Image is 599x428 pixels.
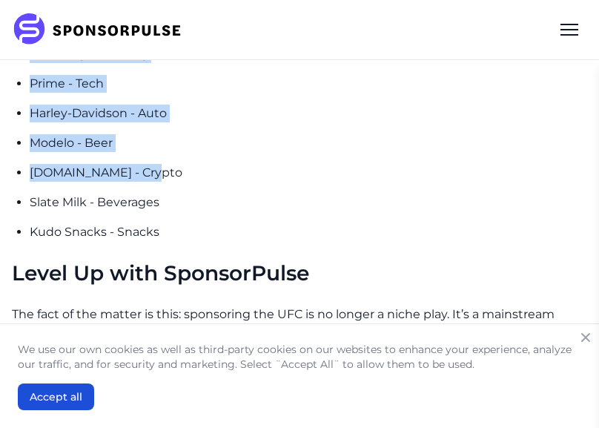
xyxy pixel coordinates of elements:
[18,383,94,410] button: Accept all
[525,357,599,428] iframe: Chat Widget
[30,134,587,152] p: Modelo - Beer
[12,306,587,341] p: The fact of the matter is this: sponsoring the UFC is no longer a niche play. It’s a mainstream o...
[30,75,587,93] p: Prime - Tech
[30,223,587,241] p: Kudo Snacks - Snacks
[18,342,581,372] p: We use our own cookies as well as third-party cookies on our websites to enhance your experience,...
[30,164,587,182] p: [DOMAIN_NAME] - Crypto
[12,259,587,288] h2: Level Up with SponsorPulse
[30,194,587,211] p: Slate Milk - Beverages
[575,327,596,348] button: Close
[552,12,587,47] div: Menu
[12,13,192,46] img: SponsorPulse
[30,105,587,122] p: Harley-Davidson - Auto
